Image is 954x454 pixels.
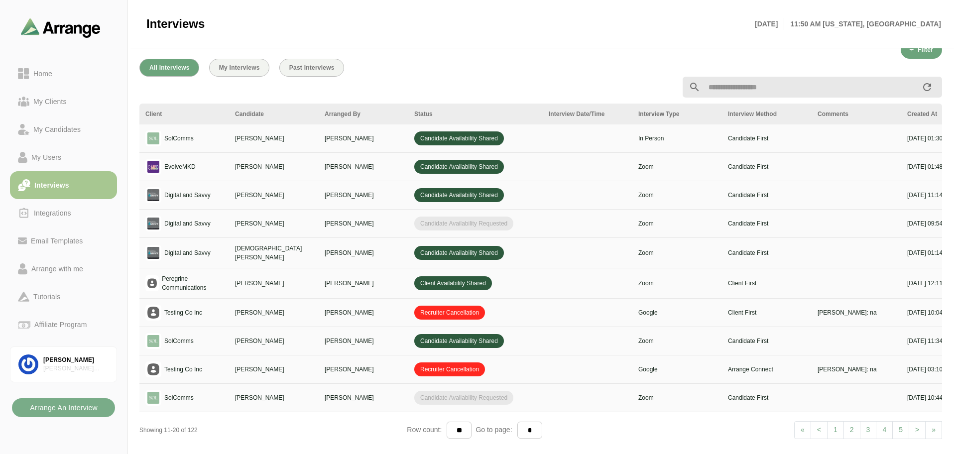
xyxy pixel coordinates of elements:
p: In Person [638,134,716,143]
p: Zoom [638,248,716,257]
div: My Clients [29,96,71,108]
div: My Users [27,151,65,163]
p: Google [638,365,716,374]
span: < [817,426,821,434]
p: [PERSON_NAME] [325,365,402,374]
p: [PERSON_NAME] [235,219,313,228]
a: Affiliate Program [10,311,117,339]
a: My Candidates [10,115,117,143]
img: logo [145,187,161,203]
span: » [932,426,936,434]
button: Arrange An Interview [12,398,115,417]
p: Digital and Savvy [164,219,211,228]
p: EvolveMKD [164,162,196,171]
span: Candidate Availability Shared [414,131,504,145]
span: Recruiter Cancellation [414,306,485,320]
p: [PERSON_NAME] [235,308,313,317]
p: 11:50 AM [US_STATE], [GEOGRAPHIC_DATA] [784,18,941,30]
a: My Clients [10,88,117,115]
span: Client Availability Shared [414,276,492,290]
p: [DATE] [755,18,784,30]
a: Interviews [10,171,117,199]
a: Tutorials [10,283,117,311]
span: Candidate Availability Requested [414,391,513,405]
p: Zoom [638,393,716,402]
img: logo [145,130,161,146]
div: Showing 11-20 of 122 [139,426,407,435]
div: Arrange with me [27,263,87,275]
p: Candidate First [728,219,806,228]
div: Status [414,110,537,118]
p: Arrange Connect [728,365,806,374]
p: Candidate First [728,191,806,200]
p: [PERSON_NAME] [325,162,402,171]
p: [DEMOGRAPHIC_DATA][PERSON_NAME] [235,244,313,262]
div: [PERSON_NAME] [43,356,109,364]
img: logo [145,216,161,231]
span: Interviews [146,16,205,31]
div: Comments [818,110,895,118]
p: Client First [728,308,806,317]
p: Digital and Savvy [164,248,211,257]
div: [PERSON_NAME]: na [818,365,895,374]
p: [PERSON_NAME] [325,337,402,345]
div: Email Templates [27,235,87,247]
p: [PERSON_NAME] [325,279,402,288]
p: Zoom [638,337,716,345]
span: Row count: [407,426,447,434]
a: Home [10,60,117,88]
div: [PERSON_NAME] Associates [43,364,109,373]
p: Google [638,308,716,317]
span: Candidate Availability Shared [414,188,504,202]
span: Past Interviews [289,64,335,71]
div: [PERSON_NAME]: na [818,308,895,317]
div: Home [29,68,56,80]
p: [PERSON_NAME] [235,162,313,171]
div: My Candidates [29,123,85,135]
span: Candidate Availability Shared [414,246,504,260]
span: My Interviews [219,64,260,71]
a: 4 [876,421,893,439]
b: Arrange An Interview [29,398,98,417]
p: SolComms [164,393,194,402]
p: SolComms [164,337,194,345]
p: SolComms [164,134,194,143]
button: Past Interviews [279,59,344,77]
a: 3 [860,421,877,439]
p: Candidate First [728,393,806,402]
div: Interview Type [638,110,716,118]
p: [PERSON_NAME] [325,308,402,317]
span: Candidate Availability Requested [414,217,513,230]
div: Candidate [235,110,313,118]
a: Integrations [10,199,117,227]
img: logo [145,333,161,349]
a: Email Templates [10,227,117,255]
img: logo [145,159,161,175]
span: Go to page: [472,426,517,434]
div: Interviews [30,179,73,191]
p: [PERSON_NAME] [325,134,402,143]
p: Digital and Savvy [164,191,211,200]
button: Filter [901,41,942,59]
p: [PERSON_NAME] [325,393,402,402]
p: [PERSON_NAME] [325,219,402,228]
a: [PERSON_NAME][PERSON_NAME] Associates [10,346,117,382]
div: Tutorials [29,291,64,303]
p: Candidate First [728,134,806,143]
i: appended action [921,81,933,93]
img: placeholder logo [145,305,161,321]
p: Candidate First [728,248,806,257]
div: Interview Method [728,110,806,118]
div: Interview Date/Time [549,110,626,118]
p: [PERSON_NAME] [235,365,313,374]
span: Recruiter Cancellation [414,362,485,376]
p: [PERSON_NAME] [235,191,313,200]
p: Candidate First [728,337,806,345]
p: Client First [728,279,806,288]
span: Candidate Availability Shared [414,160,504,174]
a: 5 [892,421,909,439]
p: Zoom [638,219,716,228]
p: Zoom [638,191,716,200]
span: Candidate Availability Shared [414,334,504,348]
div: Integrations [30,207,75,219]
